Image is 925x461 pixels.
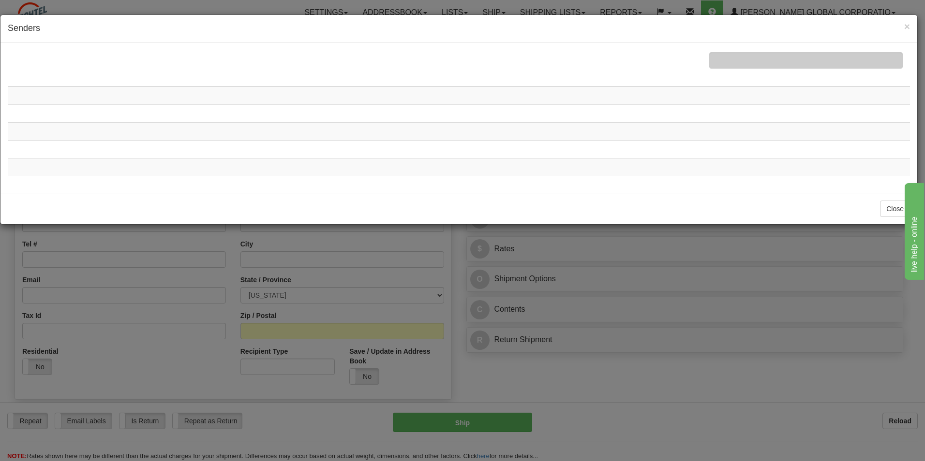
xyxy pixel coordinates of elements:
button: Close [904,21,910,31]
h4: Senders [8,22,910,35]
span: × [904,21,910,32]
iframe: chat widget [903,181,924,280]
button: Close [880,201,910,217]
div: live help - online [7,6,90,17]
